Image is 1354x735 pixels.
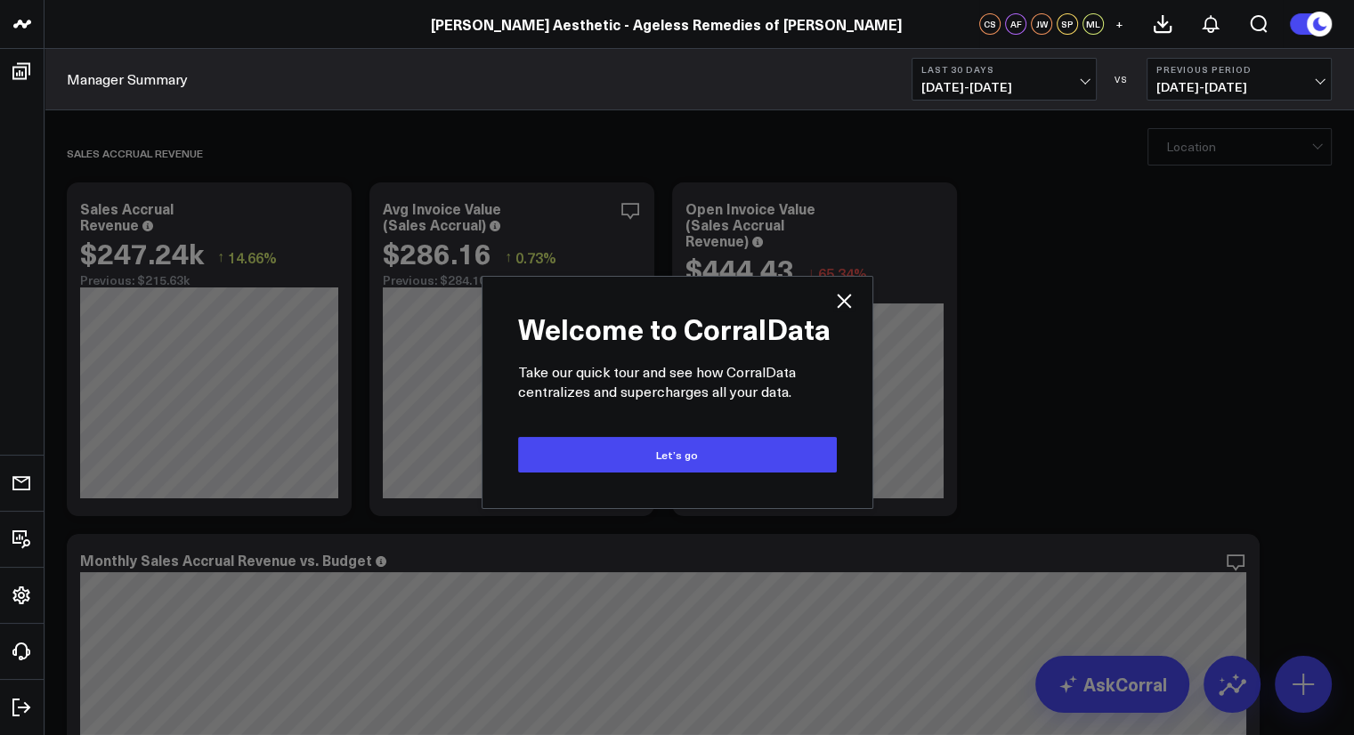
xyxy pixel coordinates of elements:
[431,14,902,34] a: [PERSON_NAME] Aesthetic - Ageless Remedies of [PERSON_NAME]
[518,437,837,472] button: Let’s go
[1031,13,1052,35] div: JW
[67,69,188,89] a: Manager Summary
[1156,80,1322,94] span: [DATE] - [DATE]
[1082,13,1104,35] div: ML
[1108,13,1130,35] button: +
[1005,13,1026,35] div: AF
[921,80,1087,94] span: [DATE] - [DATE]
[1115,18,1123,30] span: +
[921,64,1087,75] b: Last 30 Days
[1106,74,1138,85] div: VS
[1057,13,1078,35] div: SP
[518,362,837,401] p: Take our quick tour and see how CorralData centralizes and supercharges all your data.
[1156,64,1322,75] b: Previous Period
[979,13,1001,35] div: CS
[912,58,1097,101] button: Last 30 Days[DATE]-[DATE]
[1147,58,1332,101] button: Previous Period[DATE]-[DATE]
[518,312,837,344] h2: Welcome to CorralData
